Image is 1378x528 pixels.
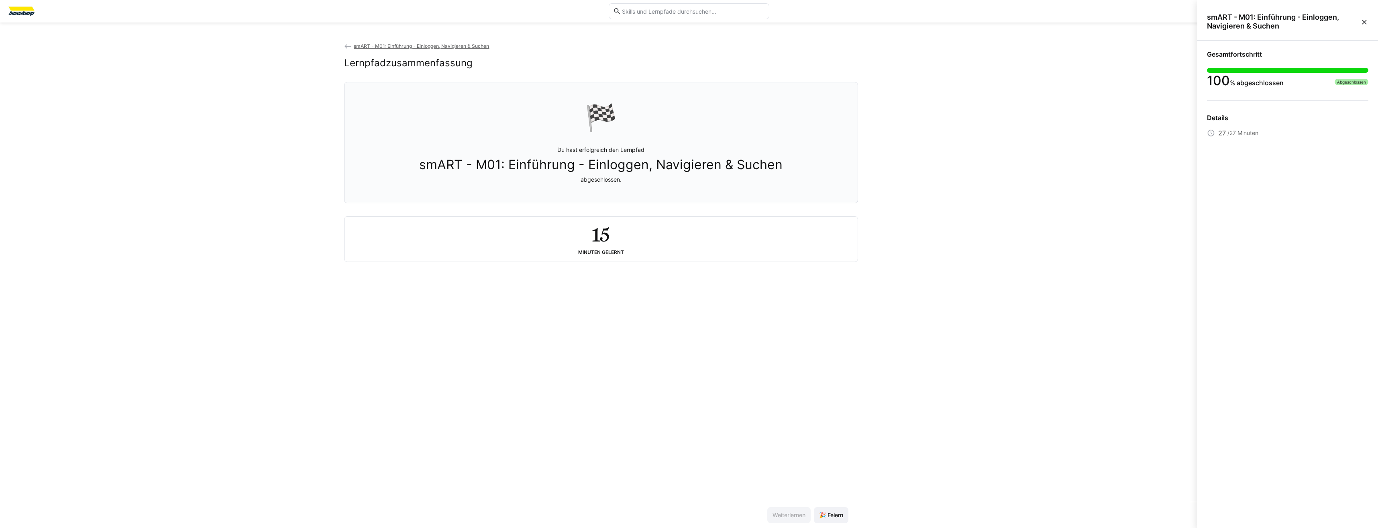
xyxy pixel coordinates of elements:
[1207,73,1230,88] span: 100
[419,157,783,172] span: smART - M01: Einführung - Einloggen, Navigieren & Suchen
[592,223,609,246] h2: 15
[344,57,473,69] h2: Lernpfadzusammenfassung
[621,8,765,15] input: Skills und Lernpfade durchsuchen…
[1207,50,1368,58] div: Gesamtfortschritt
[767,507,811,523] button: Weiterlernen
[1218,128,1226,138] span: 27
[771,511,807,519] span: Weiterlernen
[818,511,844,519] span: 🎉 Feiern
[1335,79,1368,85] div: Abgeschlossen
[578,250,624,255] div: Minuten gelernt
[1207,76,1284,88] div: % abgeschlossen
[1207,13,1360,31] span: smART - M01: Einführung - Einloggen, Navigieren & Suchen
[1207,114,1368,122] div: Details
[814,507,848,523] button: 🎉 Feiern
[354,43,489,49] span: smART - M01: Einführung - Einloggen, Navigieren & Suchen
[344,43,489,49] a: smART - M01: Einführung - Einloggen, Navigieren & Suchen
[419,146,783,184] p: Du hast erfolgreich den Lernpfad abgeschlossen.
[585,102,617,133] div: 🏁
[1227,129,1258,137] span: /27 Minuten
